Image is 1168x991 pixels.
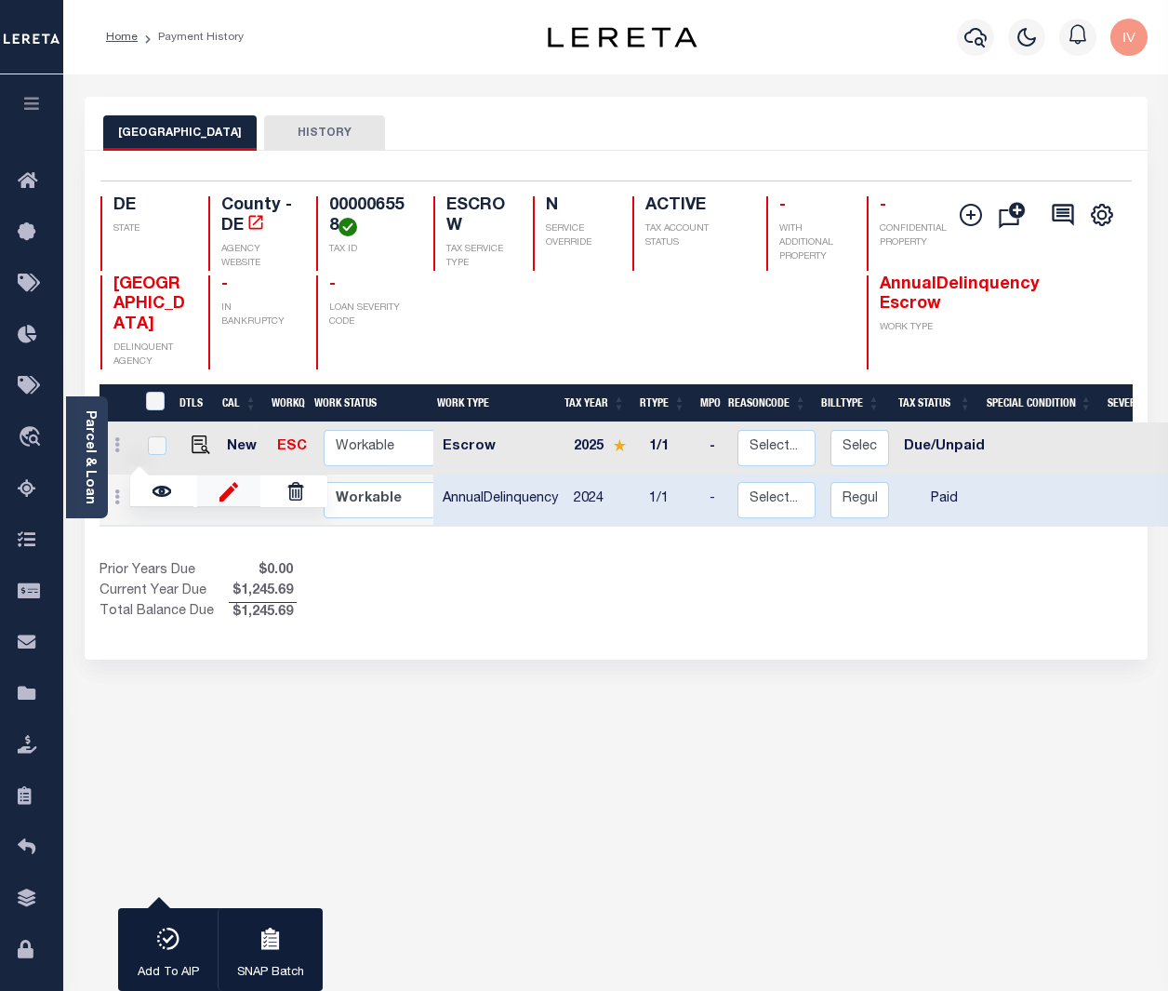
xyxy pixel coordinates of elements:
button: [GEOGRAPHIC_DATA] [103,115,257,151]
span: $1,245.69 [229,582,297,602]
td: Prior Years Due [100,561,229,582]
th: Work Type [430,384,558,422]
p: LOAN SEVERITY CODE [329,301,411,329]
span: $0.00 [229,561,297,582]
img: Star.svg [613,439,626,451]
i: travel_explore [18,426,47,450]
th: Work Status [307,384,433,422]
p: CONFIDENTIAL PROPERTY [880,222,952,250]
p: IN BANKRUPTCY [221,301,294,329]
td: Escrow [435,422,566,475]
h4: DE [113,196,186,217]
span: AnnualDelinquency Escrow [880,276,1040,314]
p: TAX SERVICE TYPE [446,243,511,271]
p: Add To AIP [138,964,199,983]
th: Tax Status: activate to sort column ascending [887,384,978,422]
td: 1/1 [642,475,702,527]
button: HISTORY [264,115,385,151]
span: - [880,197,886,214]
th: &nbsp; [135,384,173,422]
span: [GEOGRAPHIC_DATA] [113,276,185,333]
th: DTLS [172,384,215,422]
th: Special Condition: activate to sort column ascending [979,384,1100,422]
li: Payment History [138,29,244,46]
p: SNAP Batch [237,964,304,983]
p: WORK TYPE [880,321,952,335]
td: - [702,422,730,475]
td: Total Balance Due [100,602,229,623]
td: New [219,422,271,475]
h4: County - DE [221,196,294,236]
h4: ESCROW [446,196,511,236]
th: &nbsp;&nbsp;&nbsp;&nbsp;&nbsp;&nbsp;&nbsp;&nbsp;&nbsp;&nbsp; [100,384,135,422]
h4: N [546,196,610,217]
th: MPO [693,384,721,422]
p: DELINQUENT AGENCY [113,341,186,369]
td: Due/Unpaid [896,422,992,475]
a: Parcel & Loan [83,410,96,504]
td: - [702,475,730,527]
p: WITH ADDITIONAL PROPERTY [779,222,843,264]
a: Home [106,32,138,43]
th: Tax Year: activate to sort column ascending [557,384,632,422]
th: ReasonCode: activate to sort column ascending [721,384,814,422]
p: TAX ACCOUNT STATUS [645,222,744,250]
td: 2024 [566,475,642,527]
th: WorkQ [264,384,307,422]
td: Paid [896,475,992,527]
th: RType: activate to sort column ascending [632,384,693,422]
span: - [779,197,786,214]
img: view.svg [153,482,171,501]
th: CAL: activate to sort column ascending [215,384,264,422]
span: - [221,276,228,293]
th: BillType: activate to sort column ascending [814,384,887,422]
p: TAX ID [329,243,411,257]
h4: 000006558 [329,196,411,236]
td: 2025 [566,422,642,475]
td: Current Year Due [100,582,229,602]
td: 1/1 [642,422,702,475]
p: STATE [113,222,186,236]
span: - [329,276,336,293]
td: AnnualDelinquency [435,475,566,527]
img: deletes.png [286,482,305,501]
a: ESC [277,440,307,453]
img: logo-dark.svg [548,27,697,47]
span: $1,245.69 [229,603,297,623]
p: AGENCY WEBSITE [221,243,294,271]
h4: ACTIVE [645,196,744,217]
img: pen.svg [219,481,238,501]
img: svg+xml;base64,PHN2ZyB4bWxucz0iaHR0cDovL3d3dy53My5vcmcvMjAwMC9zdmciIHBvaW50ZXItZXZlbnRzPSJub25lIi... [1110,19,1148,56]
p: SERVICE OVERRIDE [546,222,610,250]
